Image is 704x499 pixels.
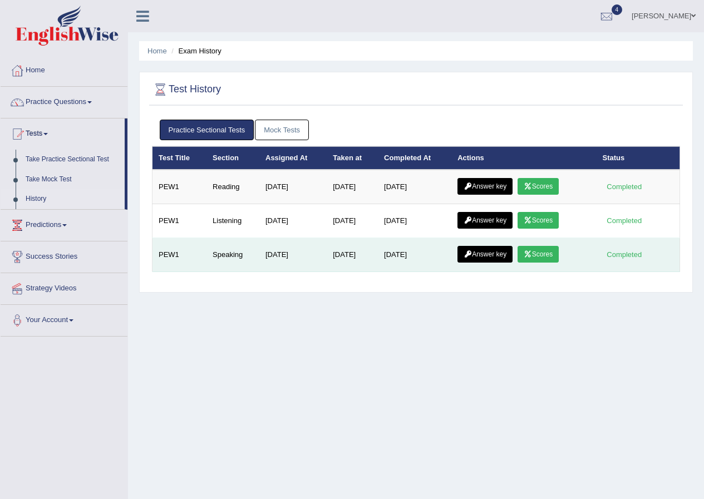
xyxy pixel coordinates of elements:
[255,120,309,140] a: Mock Tests
[378,170,451,204] td: [DATE]
[21,150,125,170] a: Take Practice Sectional Test
[259,204,327,238] td: [DATE]
[378,238,451,272] td: [DATE]
[259,238,327,272] td: [DATE]
[1,118,125,146] a: Tests
[152,204,207,238] td: PEW1
[612,4,623,15] span: 4
[1,305,127,333] a: Your Account
[147,47,167,55] a: Home
[152,238,207,272] td: PEW1
[1,87,127,115] a: Practice Questions
[603,181,646,192] div: Completed
[327,170,378,204] td: [DATE]
[1,241,127,269] a: Success Stories
[152,170,207,204] td: PEW1
[378,204,451,238] td: [DATE]
[327,204,378,238] td: [DATE]
[518,246,559,263] a: Scores
[21,189,125,209] a: History
[169,46,221,56] li: Exam History
[597,146,680,170] th: Status
[1,55,127,83] a: Home
[206,238,259,272] td: Speaking
[1,273,127,301] a: Strategy Videos
[206,204,259,238] td: Listening
[451,146,596,170] th: Actions
[259,170,327,204] td: [DATE]
[1,210,127,238] a: Predictions
[457,246,513,263] a: Answer key
[603,215,646,226] div: Completed
[378,146,451,170] th: Completed At
[206,170,259,204] td: Reading
[603,249,646,260] div: Completed
[259,146,327,170] th: Assigned At
[160,120,254,140] a: Practice Sectional Tests
[21,170,125,190] a: Take Mock Test
[457,212,513,229] a: Answer key
[327,146,378,170] th: Taken at
[152,146,207,170] th: Test Title
[518,212,559,229] a: Scores
[457,178,513,195] a: Answer key
[152,81,221,98] h2: Test History
[327,238,378,272] td: [DATE]
[518,178,559,195] a: Scores
[206,146,259,170] th: Section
